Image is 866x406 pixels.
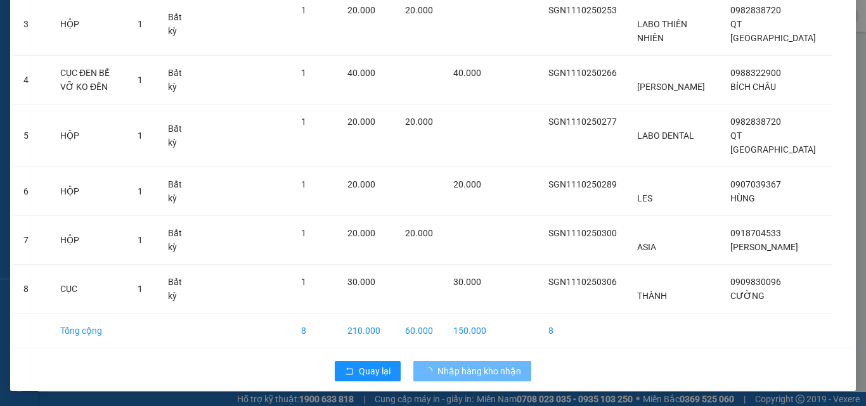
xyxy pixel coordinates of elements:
[637,242,656,252] span: ASIA
[637,130,694,141] span: LABO DENTAL
[335,361,401,381] button: rollbackQuay lại
[301,68,306,78] span: 1
[50,167,127,216] td: HỘP
[50,56,127,105] td: CỤC ĐEN BỂ VỠ KO ĐỀN
[730,82,776,92] span: BÍCH CHÂU
[50,265,127,314] td: CỤC
[347,5,375,15] span: 20.000
[437,364,521,378] span: Nhập hàng kho nhận
[405,228,433,238] span: 20.000
[637,193,652,203] span: LES
[730,19,816,43] span: QT [GEOGRAPHIC_DATA]
[301,277,306,287] span: 1
[730,130,816,155] span: QT [GEOGRAPHIC_DATA]
[158,56,199,105] td: Bất kỳ
[138,186,143,196] span: 1
[548,5,617,15] span: SGN1110250253
[13,216,50,265] td: 7
[347,179,375,189] span: 20.000
[158,167,199,216] td: Bất kỳ
[50,105,127,167] td: HỘP
[730,228,781,238] span: 0918704533
[453,179,481,189] span: 20.000
[337,314,395,348] td: 210.000
[301,117,306,127] span: 1
[405,117,433,127] span: 20.000
[13,167,50,216] td: 6
[138,235,143,245] span: 1
[538,314,627,348] td: 8
[730,242,798,252] span: [PERSON_NAME]
[453,277,481,287] span: 30.000
[548,179,617,189] span: SGN1110250289
[405,5,433,15] span: 20.000
[413,361,531,381] button: Nhập hàng kho nhận
[548,68,617,78] span: SGN1110250266
[548,277,617,287] span: SGN1110250306
[138,75,143,85] span: 1
[158,216,199,265] td: Bất kỳ
[730,193,755,203] span: HÙNG
[345,367,354,377] span: rollback
[730,68,781,78] span: 0988322900
[50,216,127,265] td: HỘP
[13,105,50,167] td: 5
[730,291,765,301] span: CƯỜNG
[730,179,781,189] span: 0907039367
[548,228,617,238] span: SGN1110250300
[637,291,667,301] span: THÀNH
[347,277,375,287] span: 30.000
[50,314,127,348] td: Tổng cộng
[730,5,781,15] span: 0982838720
[443,314,496,348] td: 150.000
[637,82,705,92] span: [PERSON_NAME]
[13,265,50,314] td: 8
[138,130,143,141] span: 1
[158,105,199,167] td: Bất kỳ
[637,19,687,43] span: LABO THIÊN NHIÊN
[13,56,50,105] td: 4
[138,19,143,29] span: 1
[301,228,306,238] span: 1
[347,228,375,238] span: 20.000
[453,68,481,78] span: 40.000
[291,314,337,348] td: 8
[395,314,443,348] td: 60.000
[347,68,375,78] span: 40.000
[730,117,781,127] span: 0982838720
[138,284,143,294] span: 1
[301,5,306,15] span: 1
[158,265,199,314] td: Bất kỳ
[548,117,617,127] span: SGN1110250277
[359,364,391,378] span: Quay lại
[730,277,781,287] span: 0909830096
[423,367,437,376] span: loading
[301,179,306,189] span: 1
[347,117,375,127] span: 20.000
